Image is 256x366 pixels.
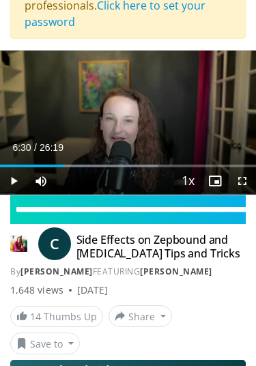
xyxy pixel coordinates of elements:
[40,142,63,153] span: 26:19
[10,333,80,354] button: Save to
[30,310,41,323] span: 14
[201,167,229,195] button: Enable picture-in-picture mode
[76,233,240,260] h4: Side Effects on Zepbound and [MEDICAL_DATA] Tips and Tricks
[109,305,172,327] button: Share
[38,227,71,260] a: C
[174,167,201,195] button: Playback Rate
[77,283,108,297] div: [DATE]
[12,142,31,153] span: 6:30
[229,167,256,195] button: Fullscreen
[34,142,37,153] span: /
[20,266,93,277] a: [PERSON_NAME]
[10,283,63,297] span: 1,648 views
[10,233,27,255] img: Dr. Carolynn Francavilla
[10,266,246,278] div: By FEATURING
[10,306,103,327] a: 14 Thumbs Up
[140,266,212,277] a: [PERSON_NAME]
[27,167,55,195] button: Mute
